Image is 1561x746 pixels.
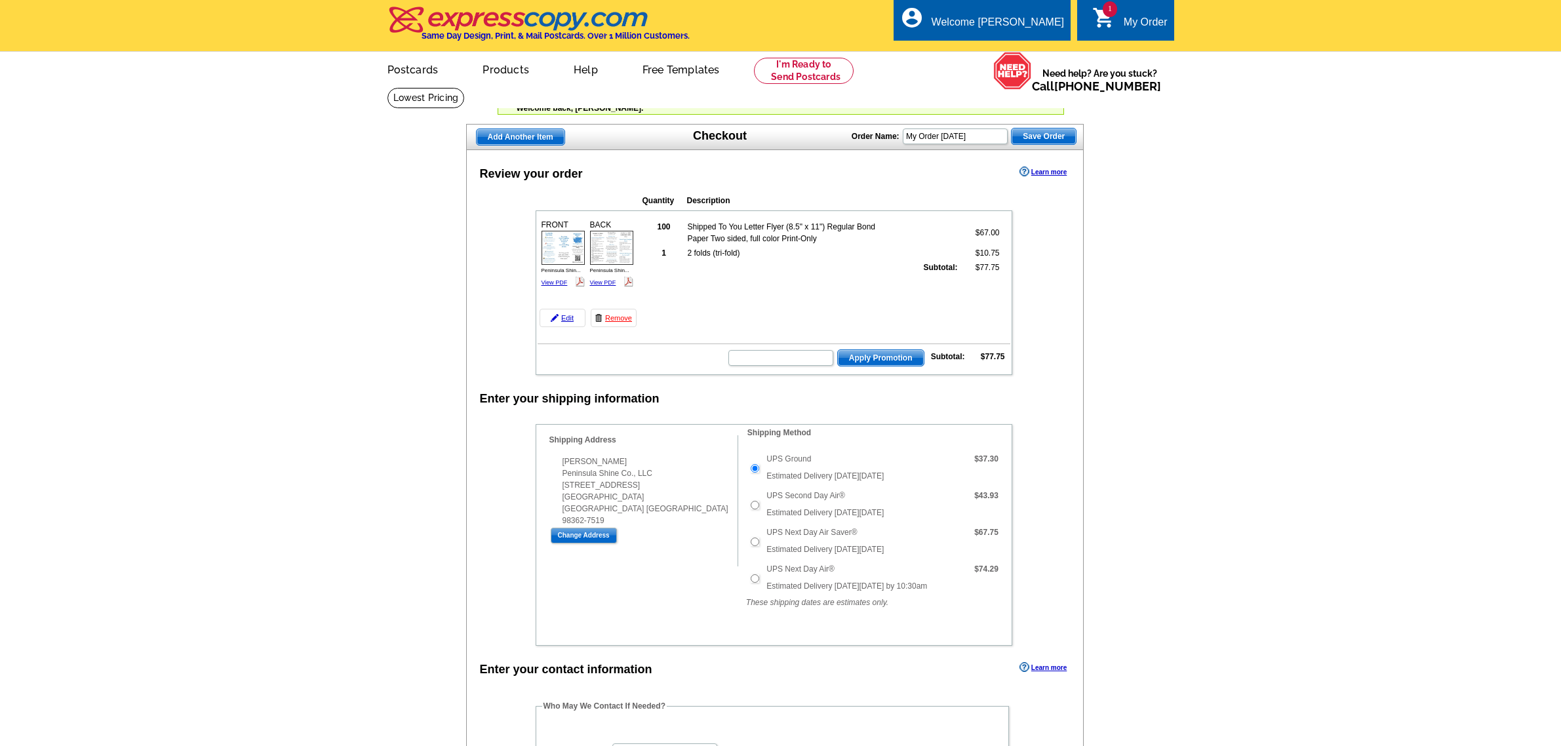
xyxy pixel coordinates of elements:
label: UPS Next Day Air Saver® [766,526,857,538]
img: pencil-icon.gif [551,314,559,322]
a: Products [462,53,550,84]
legend: Who May We Contact If Needed? [542,700,667,712]
td: 2 folds (tri-fold) [687,246,877,260]
div: [PERSON_NAME] Peninsula Shine Co., LLC [STREET_ADDRESS] [GEOGRAPHIC_DATA] [GEOGRAPHIC_DATA] [GEOG... [549,456,738,526]
a: Learn more [1019,167,1067,177]
td: $10.75 [960,246,1000,260]
span: Estimated Delivery [DATE][DATE] [766,508,884,517]
img: trashcan-icon.gif [595,314,603,322]
span: Add Another Item [477,129,564,145]
a: Add Another Item [476,128,565,146]
span: Peninsula Shin... [542,267,581,273]
label: UPS Next Day Air® [766,563,835,575]
h4: Shipping Address [549,435,738,444]
a: Help [553,53,619,84]
label: UPS Second Day Air® [766,490,845,501]
input: Change Address [551,528,617,543]
strong: Subtotal: [931,352,965,361]
span: Apply Promotion [838,350,924,366]
strong: $74.29 [974,564,998,574]
img: pdf_logo.png [575,277,585,286]
a: Postcards [366,53,460,84]
td: Shipped To You Letter Flyer (8.5" x 11") Regular Bond Paper Two sided, full color Print-Only [687,220,877,245]
button: Save Order [1011,128,1077,145]
strong: Order Name: [852,132,899,141]
a: Learn more [1019,662,1067,673]
strong: Subtotal: [924,263,958,272]
span: Estimated Delivery [DATE][DATE] [766,545,884,554]
div: FRONT [540,217,587,290]
span: Estimated Delivery [DATE][DATE] [766,471,884,481]
h4: Same Day Design, Print, & Mail Postcards. Over 1 Million Customers. [422,31,690,41]
div: My Order [1124,16,1168,35]
a: Remove [591,309,637,327]
span: Save Order [1012,128,1076,144]
strong: $67.75 [974,528,998,537]
strong: $77.75 [981,352,1005,361]
div: Enter your contact information [480,661,652,678]
span: Call [1032,79,1161,93]
a: [PHONE_NUMBER] [1054,79,1161,93]
span: 1 [1103,1,1117,17]
span: Welcome back, [PERSON_NAME]. [517,104,644,113]
a: View PDF [542,279,568,286]
img: help [993,52,1032,90]
a: Same Day Design, Print, & Mail Postcards. Over 1 Million Customers. [387,16,690,41]
a: View PDF [590,279,616,286]
strong: 1 [662,248,666,258]
span: Peninsula Shin... [590,267,629,273]
i: shopping_cart [1092,6,1116,29]
img: pdf_logo.png [623,277,633,286]
strong: 100 [657,222,670,231]
em: These shipping dates are estimates only. [746,598,888,607]
a: Edit [540,309,585,327]
img: small-thumb.jpg [590,231,633,264]
i: account_circle [900,6,924,29]
div: BACK [588,217,635,290]
div: Enter your shipping information [480,390,660,408]
legend: Shipping Method [746,427,812,439]
label: UPS Ground [766,453,811,465]
img: small-thumb.jpg [542,231,585,264]
a: Free Templates [622,53,741,84]
div: Review your order [480,165,583,183]
span: Estimated Delivery [DATE][DATE] by 10:30am [766,581,927,591]
td: $67.00 [960,220,1000,245]
a: 1 shopping_cart My Order [1092,14,1168,31]
strong: $37.30 [974,454,998,463]
div: Welcome [PERSON_NAME] [932,16,1064,35]
td: $77.75 [960,261,1000,274]
th: Quantity [642,194,685,207]
h1: Checkout [693,129,747,143]
button: Apply Promotion [837,349,924,366]
th: Description [686,194,926,207]
strong: $43.93 [974,491,998,500]
span: Need help? Are you stuck? [1032,67,1168,93]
